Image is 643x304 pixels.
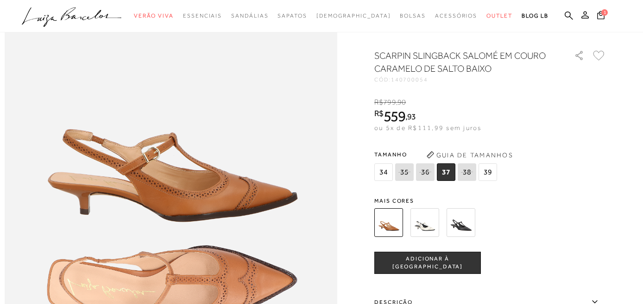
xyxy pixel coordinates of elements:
[231,7,268,25] a: categoryNavScreenReaderText
[391,76,428,83] span: 140700054
[384,108,405,125] span: 559
[400,7,426,25] a: categoryNavScreenReaderText
[374,49,548,75] h1: SCARPIN SLINGBACK SALOMÉ EM COURO CARAMELO DE SALTO BAIXO
[231,12,268,19] span: Sandálias
[316,12,391,19] span: [DEMOGRAPHIC_DATA]
[405,112,416,121] i: ,
[522,7,548,25] a: BLOG LB
[435,12,477,19] span: Acessórios
[410,208,439,237] img: SCARPIN SLINGBACK SALOMÉ EM COURO OFF WHITE DE SALTO BAIXO
[416,163,435,181] span: 36
[316,7,391,25] a: noSubCategoriesText
[134,7,174,25] a: categoryNavScreenReaderText
[601,9,608,16] span: 1
[183,12,222,19] span: Essenciais
[277,12,307,19] span: Sapatos
[437,163,455,181] span: 37
[374,109,384,118] i: R$
[396,98,406,106] i: ,
[407,112,416,121] span: 93
[374,148,499,161] span: Tamanho
[374,163,393,181] span: 34
[400,12,426,19] span: Bolsas
[435,7,477,25] a: categoryNavScreenReaderText
[397,98,406,106] span: 90
[522,12,548,19] span: BLOG LB
[374,198,606,204] span: Mais cores
[375,255,480,271] span: ADICIONAR À [GEOGRAPHIC_DATA]
[374,252,481,274] button: ADICIONAR À [GEOGRAPHIC_DATA]
[479,163,497,181] span: 39
[486,12,512,19] span: Outlet
[486,7,512,25] a: categoryNavScreenReaderText
[395,163,414,181] span: 35
[277,7,307,25] a: categoryNavScreenReaderText
[447,208,475,237] img: SCARPIN SLINGBACK SALOMÉ EM COURO PRETO DE SALTO BAIXO
[134,12,174,19] span: Verão Viva
[183,7,222,25] a: categoryNavScreenReaderText
[594,10,607,23] button: 1
[423,148,516,162] button: Guia de Tamanhos
[374,208,403,237] img: SCARPIN SLINGBACK SALOMÉ EM COURO CARAMELO DE SALTO BAIXO
[374,77,560,82] div: CÓD:
[458,163,476,181] span: 38
[383,98,396,106] span: 799
[374,98,383,106] i: R$
[374,124,481,132] span: ou 5x de R$111,99 sem juros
